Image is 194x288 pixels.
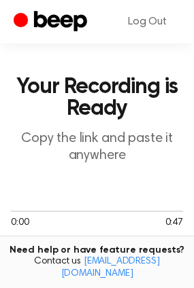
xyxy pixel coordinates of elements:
h1: Your Recording is Ready [11,76,183,120]
span: Contact us [8,256,186,280]
span: 0:00 [11,216,29,230]
p: Copy the link and paste it anywhere [11,130,183,164]
a: [EMAIL_ADDRESS][DOMAIN_NAME] [61,257,160,278]
a: Log Out [114,5,180,38]
span: 0:47 [165,216,183,230]
a: Beep [14,9,91,35]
